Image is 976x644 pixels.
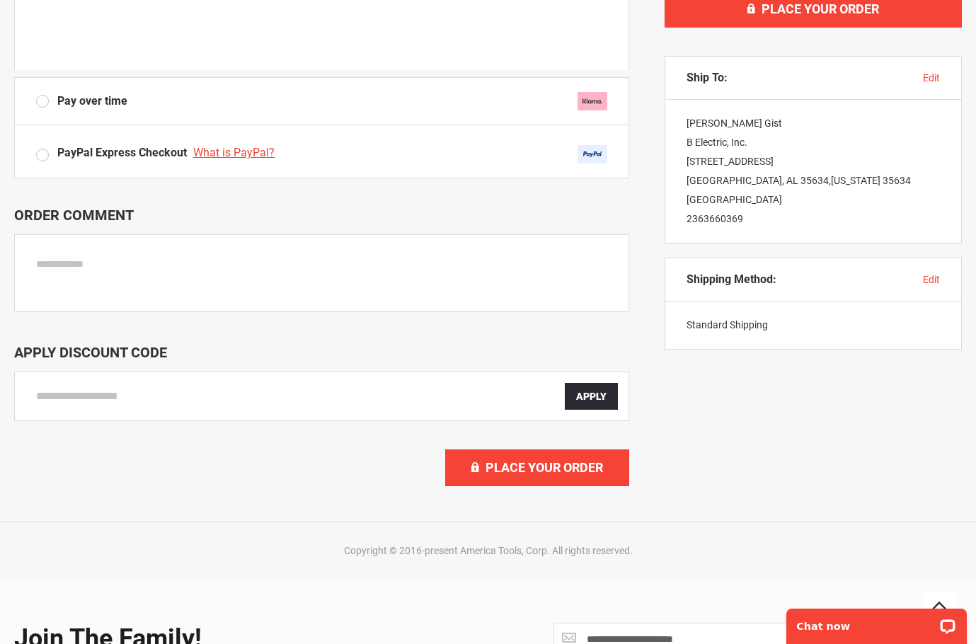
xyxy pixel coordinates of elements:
[923,72,940,84] span: edit
[687,272,776,287] span: Shipping Method:
[445,449,629,486] button: Place Your Order
[486,460,603,475] span: Place Your Order
[57,93,127,110] span: Pay over time
[578,145,607,163] img: Acceptance Mark
[193,146,275,159] span: What is PayPal?
[687,71,728,85] span: Ship To:
[578,92,607,110] img: klarna.svg
[923,272,940,287] button: edit
[565,383,618,410] button: Apply
[576,391,607,402] span: Apply
[32,544,944,558] div: Copyright © 2016-present America Tools, Corp. All rights reserved.
[193,146,278,159] a: What is PayPal?
[923,71,940,85] button: edit
[14,344,167,361] span: Apply Discount Code
[777,599,976,644] iframe: LiveChat chat widget
[762,1,879,16] span: Place Your Order
[665,100,961,243] div: [PERSON_NAME] Gist B Electric, Inc. [STREET_ADDRESS] [GEOGRAPHIC_DATA], AL 35634 , 35634 [GEOGRAP...
[14,207,629,224] p: Order Comment
[923,274,940,285] span: edit
[687,319,768,330] span: Standard Shipping
[687,213,743,224] a: 2363660369
[57,146,187,159] span: PayPal Express Checkout
[831,175,880,186] span: [US_STATE]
